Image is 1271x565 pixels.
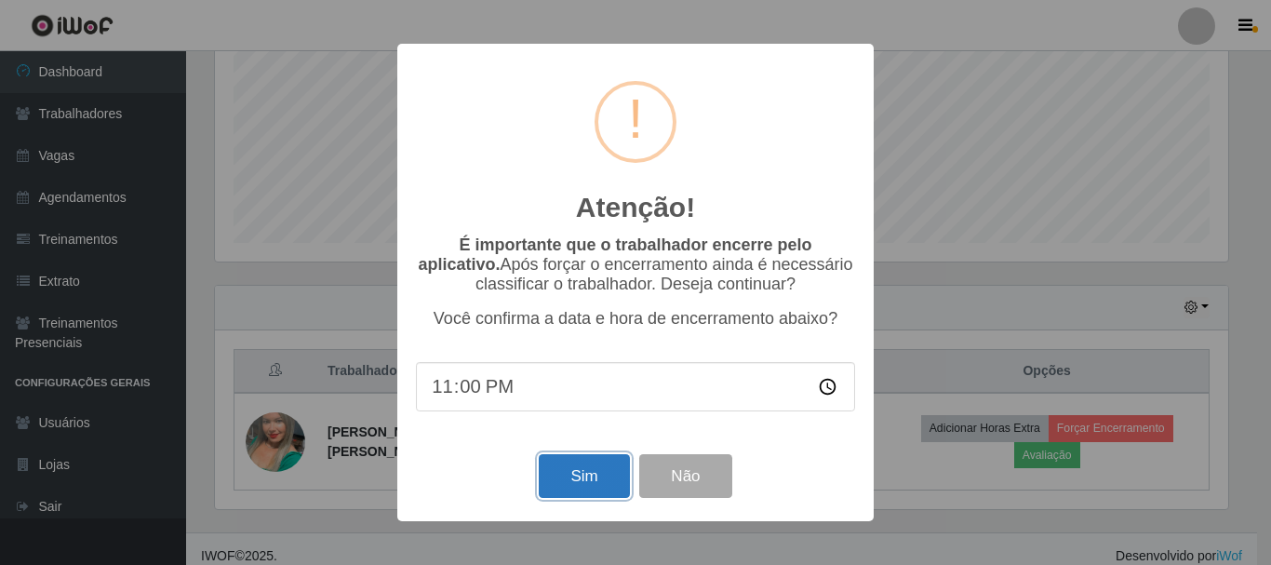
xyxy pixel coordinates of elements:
button: Sim [539,454,629,498]
h2: Atenção! [576,191,695,224]
p: Você confirma a data e hora de encerramento abaixo? [416,309,855,329]
button: Não [639,454,731,498]
b: É importante que o trabalhador encerre pelo aplicativo. [418,235,811,274]
p: Após forçar o encerramento ainda é necessário classificar o trabalhador. Deseja continuar? [416,235,855,294]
